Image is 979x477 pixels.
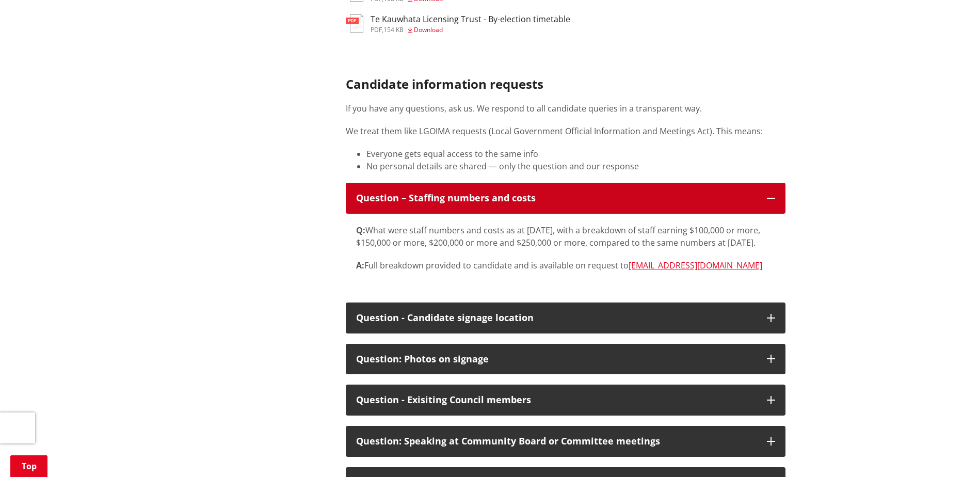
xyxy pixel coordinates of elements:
[346,303,785,333] button: Question - Candidate signage location
[383,25,404,34] span: 154 KB
[346,344,785,375] button: Question: Photos on signage
[371,25,382,34] span: pdf
[346,75,543,92] strong: Candidate information requests
[346,183,785,214] button: Question – Staffing numbers and costs
[356,193,757,203] div: Question – Staffing numbers and costs
[356,354,757,364] div: Question: Photos on signage
[629,260,762,271] a: [EMAIL_ADDRESS][DOMAIN_NAME]
[356,224,775,249] p: What were staff numbers and costs as at [DATE], with a breakdown of staff earning $100,000 or mor...
[356,225,365,236] strong: Q:
[346,385,785,416] button: Question - Exisiting Council members
[356,260,364,271] strong: A:
[346,14,363,33] img: document-pdf.svg
[366,160,785,172] li: No personal details are shared — only the question and our response
[356,436,757,447] div: Question: Speaking at Community Board or Committee meetings
[346,426,785,457] button: Question: Speaking at Community Board or Committee meetings
[932,434,969,471] iframe: Messenger Launcher
[371,27,570,33] div: ,
[10,455,47,477] a: Top
[356,313,757,323] div: Question - Candidate signage location
[371,14,570,24] h3: Te Kauwhata Licensing Trust - By-election timetable
[356,259,775,272] p: Full breakdown provided to candidate and is available on request to
[346,102,785,115] p: If you have any questions, ask us. We respond to all candidate queries in a transparent way.
[346,125,785,137] p: We treat them like LGOIMA requests (Local Government Official Information and Meetings Act). This...
[414,25,443,34] span: Download
[366,148,785,160] li: Everyone gets equal access to the same info
[356,395,757,405] div: Question - Exisiting Council members
[346,14,570,33] a: Te Kauwhata Licensing Trust - By-election timetable pdf,154 KB Download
